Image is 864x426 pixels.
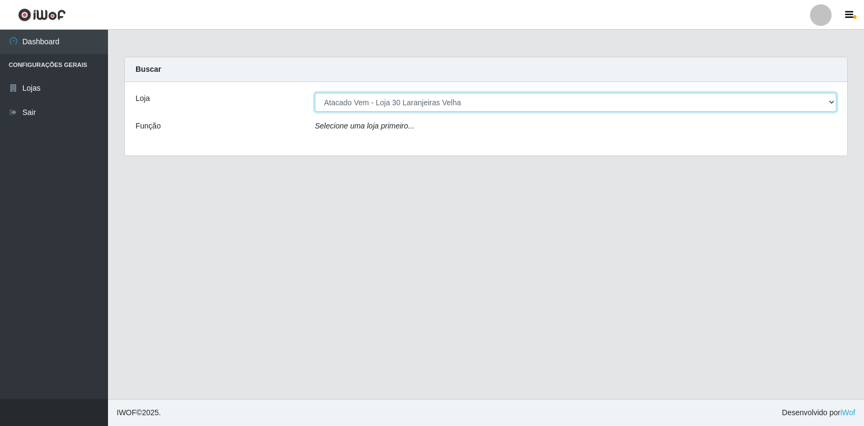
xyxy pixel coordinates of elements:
span: Desenvolvido por [782,407,855,418]
span: IWOF [117,408,137,417]
a: iWof [840,408,855,417]
span: © 2025 . [117,407,161,418]
label: Loja [136,93,150,104]
i: Selecione uma loja primeiro... [315,121,414,130]
strong: Buscar [136,65,161,73]
label: Função [136,120,161,132]
img: CoreUI Logo [18,8,66,22]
